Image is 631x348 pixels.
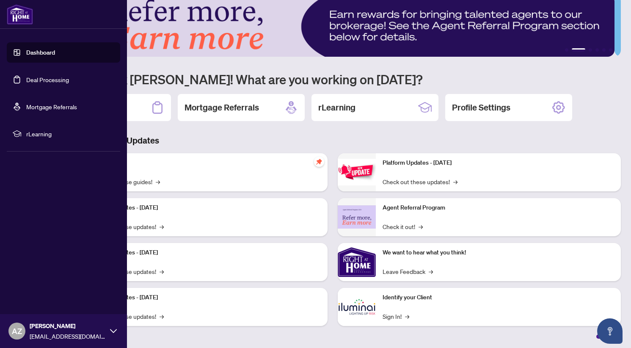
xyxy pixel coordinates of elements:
h3: Brokerage & Industry Updates [44,135,621,146]
h2: rLearning [318,102,355,113]
img: logo [7,4,33,25]
img: Agent Referral Program [338,205,376,229]
a: Dashboard [26,49,55,56]
a: Check out these updates!→ [383,177,457,186]
span: → [453,177,457,186]
button: 3 [589,48,592,52]
span: [EMAIL_ADDRESS][DOMAIN_NAME] [30,331,106,341]
span: rLearning [26,129,114,138]
p: Identify your Client [383,293,614,302]
span: AZ [12,325,22,337]
span: → [160,312,164,321]
img: Platform Updates - June 23, 2025 [338,159,376,185]
p: Platform Updates - [DATE] [383,158,614,168]
button: 5 [602,48,606,52]
span: → [429,267,433,276]
button: 1 [565,48,568,52]
img: Identify your Client [338,288,376,326]
a: Sign In!→ [383,312,409,321]
span: pushpin [314,157,324,167]
p: Self-Help [89,158,321,168]
button: 4 [595,48,599,52]
button: 2 [572,48,585,52]
p: Platform Updates - [DATE] [89,293,321,302]
p: We want to hear what you think! [383,248,614,257]
h1: Welcome back [PERSON_NAME]! What are you working on [DATE]? [44,71,621,87]
span: → [419,222,423,231]
p: Platform Updates - [DATE] [89,203,321,213]
span: [PERSON_NAME] [30,321,106,331]
h2: Profile Settings [452,102,510,113]
span: → [160,222,164,231]
a: Leave Feedback→ [383,267,433,276]
img: We want to hear what you think! [338,243,376,281]
button: Open asap [597,318,623,344]
span: → [160,267,164,276]
p: Agent Referral Program [383,203,614,213]
h2: Mortgage Referrals [185,102,259,113]
p: Platform Updates - [DATE] [89,248,321,257]
a: Check it out!→ [383,222,423,231]
span: → [405,312,409,321]
a: Mortgage Referrals [26,103,77,110]
a: Deal Processing [26,76,69,83]
span: → [156,177,160,186]
button: 6 [609,48,612,52]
